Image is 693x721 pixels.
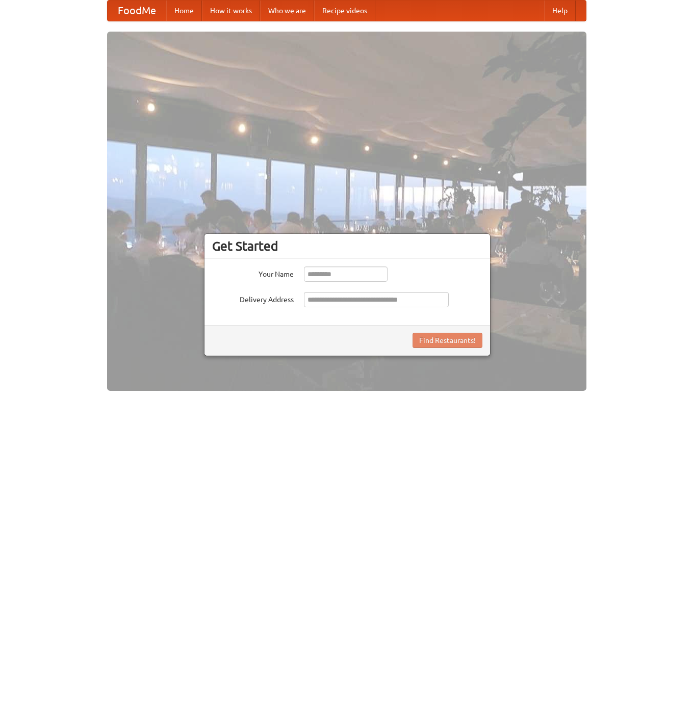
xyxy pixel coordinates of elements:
[413,333,482,348] button: Find Restaurants!
[212,266,294,279] label: Your Name
[314,1,375,21] a: Recipe videos
[166,1,202,21] a: Home
[212,238,482,254] h3: Get Started
[108,1,166,21] a: FoodMe
[212,292,294,305] label: Delivery Address
[260,1,314,21] a: Who we are
[544,1,576,21] a: Help
[202,1,260,21] a: How it works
